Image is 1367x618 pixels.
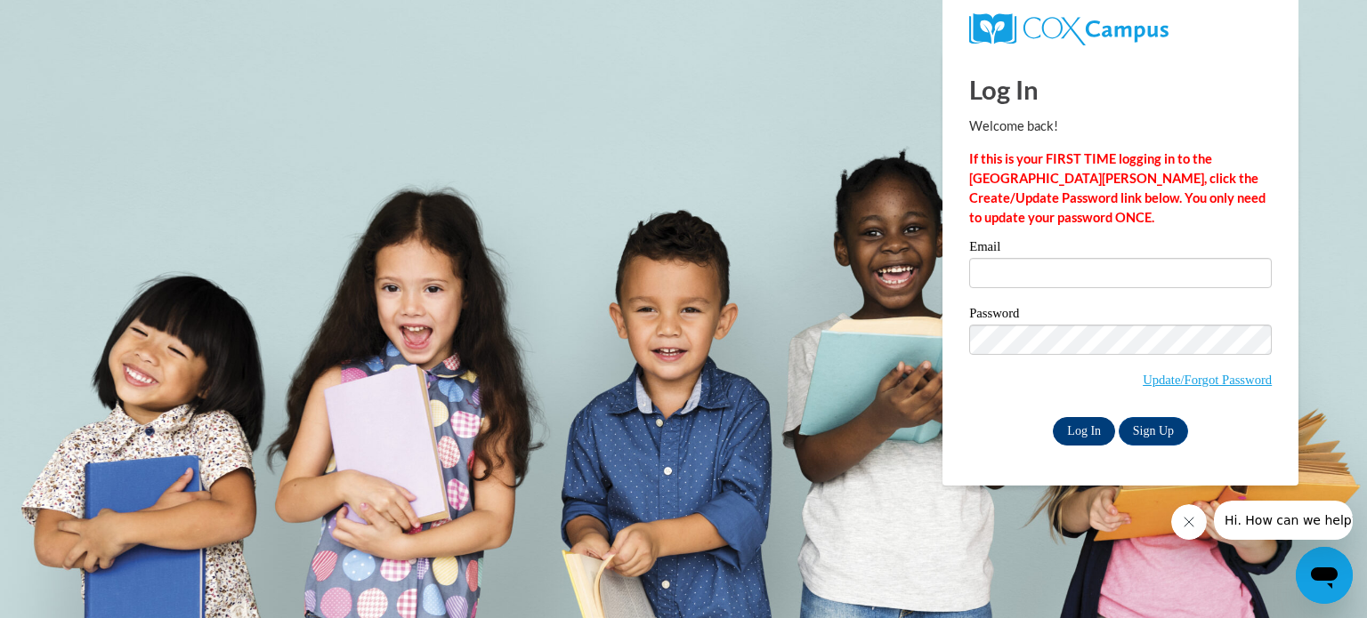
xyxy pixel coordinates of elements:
a: COX Campus [969,13,1272,45]
a: Sign Up [1119,417,1188,445]
h1: Log In [969,71,1272,108]
label: Email [969,240,1272,258]
iframe: Close message [1171,504,1207,540]
span: Hi. How can we help? [11,12,144,27]
p: Welcome back! [969,116,1272,136]
label: Password [969,307,1272,325]
a: Update/Forgot Password [1143,373,1272,387]
img: COX Campus [969,13,1169,45]
iframe: Message from company [1214,501,1353,540]
iframe: Button to launch messaging window [1296,547,1353,604]
input: Log In [1053,417,1115,445]
strong: If this is your FIRST TIME logging in to the [GEOGRAPHIC_DATA][PERSON_NAME], click the Create/Upd... [969,151,1266,225]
